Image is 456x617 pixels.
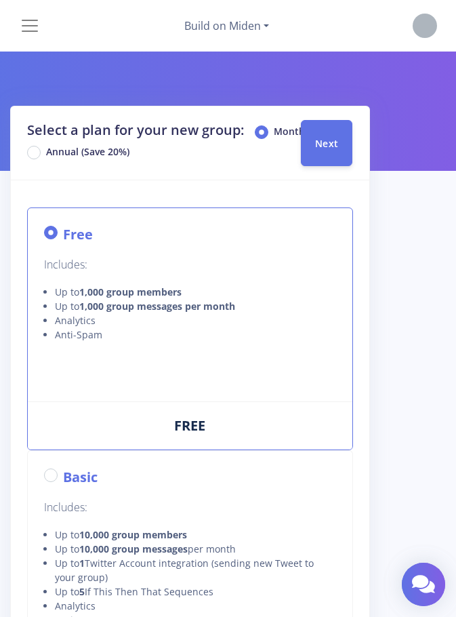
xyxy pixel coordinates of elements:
span: Next [315,137,338,150]
p: Includes: [44,498,336,517]
li: Analytics [55,599,336,613]
button: Next [301,120,352,166]
li: Up to per month [55,542,336,556]
img: @HEADHUNTER2021 Photo [413,14,437,38]
a: Build on Miden [184,15,269,37]
strong: 1,000 group messages per month [79,300,235,313]
label: Monthly [274,124,313,140]
button: Toggle navigation [11,12,49,39]
strong: 5 [79,585,85,598]
li: Analytics [55,313,336,327]
label: Free [63,224,93,245]
li: Up to Twitter Account integration (sending new Tweet to your group) [55,556,336,584]
strong: 1 [79,557,85,570]
li: Up to [55,299,336,313]
strong: 1,000 group members [79,285,182,298]
span: FREE [174,416,205,435]
li: Anti-Spam [55,327,336,342]
label: Basic [63,467,98,487]
strong: 10,000 group members [79,528,187,541]
li: Up to [55,528,336,542]
h2: Select a plan for your new group: [27,120,324,161]
li: Up to If This Then That Sequences [55,584,336,599]
li: Up to [55,285,336,299]
p: Includes: [44,256,336,274]
a: @HEADHUNTER2021 Photo [405,11,445,41]
label: Annual (Save 20%) [46,144,129,161]
strong: 10,000 group messages [79,542,188,555]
